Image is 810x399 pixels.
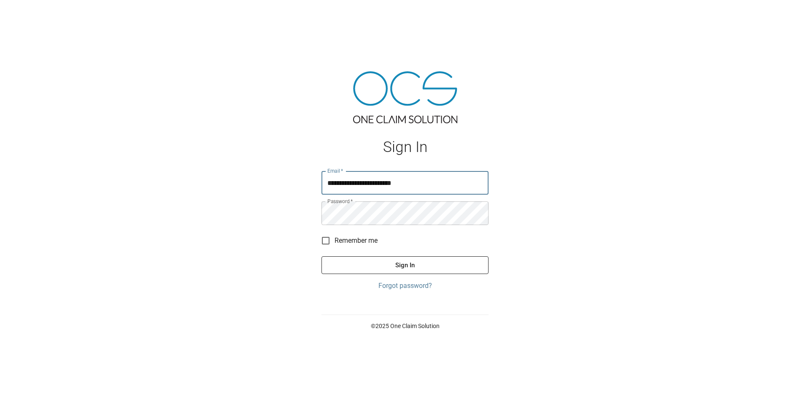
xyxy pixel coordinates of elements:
img: ocs-logo-tra.png [353,71,457,123]
img: ocs-logo-white-transparent.png [10,5,44,22]
h1: Sign In [321,138,489,156]
span: Remember me [335,236,378,246]
label: Email [327,167,343,174]
button: Sign In [321,256,489,274]
label: Password [327,198,353,205]
a: Forgot password? [321,281,489,291]
p: © 2025 One Claim Solution [321,322,489,330]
